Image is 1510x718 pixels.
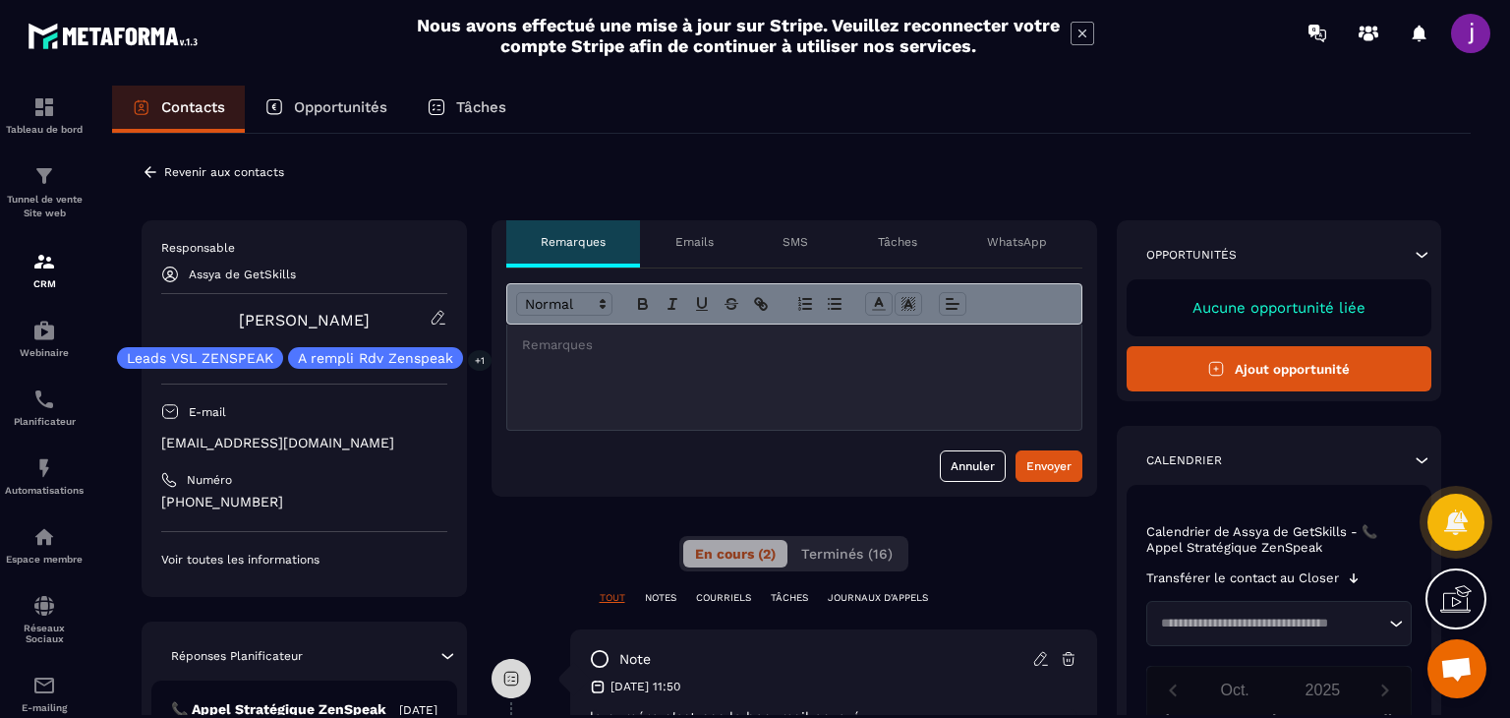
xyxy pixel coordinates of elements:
[5,442,84,510] a: automationsautomationsAutomatisations
[5,150,84,235] a: formationformationTunnel de vente Site web
[783,234,808,250] p: SMS
[5,235,84,304] a: formationformationCRM
[600,591,625,605] p: TOUT
[5,373,84,442] a: schedulerschedulerPlanificateur
[987,234,1047,250] p: WhatsApp
[187,472,232,488] p: Numéro
[1127,346,1432,391] button: Ajout opportunité
[407,86,526,133] a: Tâches
[245,86,407,133] a: Opportunités
[878,234,917,250] p: Tâches
[164,165,284,179] p: Revenir aux contacts
[32,95,56,119] img: formation
[541,234,606,250] p: Remarques
[189,404,226,420] p: E-mail
[239,311,370,329] a: [PERSON_NAME]
[5,554,84,565] p: Espace membre
[5,579,84,659] a: social-networksocial-networkRéseaux Sociaux
[1146,452,1222,468] p: Calendrier
[32,388,56,411] img: scheduler
[1146,601,1413,646] div: Search for option
[5,347,84,358] p: Webinaire
[32,674,56,697] img: email
[5,81,84,150] a: formationformationTableau de bord
[32,164,56,188] img: formation
[5,193,84,220] p: Tunnel de vente Site web
[161,552,447,568] p: Voir toutes les informations
[5,623,84,644] p: Réseaux Sociaux
[5,702,84,713] p: E-mailing
[695,546,776,562] span: En cours (2)
[32,319,56,342] img: automations
[127,351,273,365] p: Leads VSL ZENSPEAK
[675,234,714,250] p: Emails
[28,18,204,54] img: logo
[789,540,904,568] button: Terminés (16)
[171,648,303,664] p: Réponses Planificateur
[161,493,447,511] p: [PHONE_NUMBER]
[1146,299,1413,317] p: Aucune opportunité liée
[1026,456,1072,476] div: Envoyer
[1154,614,1385,633] input: Search for option
[5,485,84,496] p: Automatisations
[161,98,225,116] p: Contacts
[399,702,437,718] p: [DATE]
[5,416,84,427] p: Planificateur
[801,546,893,562] span: Terminés (16)
[5,510,84,579] a: automationsautomationsEspace membre
[161,240,447,256] p: Responsable
[5,124,84,135] p: Tableau de bord
[696,591,751,605] p: COURRIELS
[940,450,1006,482] button: Annuler
[645,591,676,605] p: NOTES
[828,591,928,605] p: JOURNAUX D'APPELS
[161,434,447,452] p: [EMAIL_ADDRESS][DOMAIN_NAME]
[112,86,245,133] a: Contacts
[5,278,84,289] p: CRM
[5,304,84,373] a: automationsautomationsWebinaire
[1146,524,1413,556] p: Calendrier de Assya de GetSkills - 📞 Appel Stratégique ZenSpeak
[468,350,492,371] p: +1
[771,591,808,605] p: TÂCHES
[1427,639,1486,698] div: Ouvrir le chat
[619,650,651,669] p: note
[416,15,1061,56] h2: Nous avons effectué une mise à jour sur Stripe. Veuillez reconnecter votre compte Stripe afin de ...
[298,351,453,365] p: A rempli Rdv Zenspeak
[189,268,296,281] p: Assya de GetSkills
[456,98,506,116] p: Tâches
[32,594,56,618] img: social-network
[610,679,680,694] p: [DATE] 11:50
[294,98,387,116] p: Opportunités
[32,250,56,273] img: formation
[1146,247,1237,263] p: Opportunités
[32,456,56,480] img: automations
[32,525,56,549] img: automations
[1146,570,1339,586] p: Transférer le contact au Closer
[1016,450,1082,482] button: Envoyer
[683,540,787,568] button: En cours (2)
